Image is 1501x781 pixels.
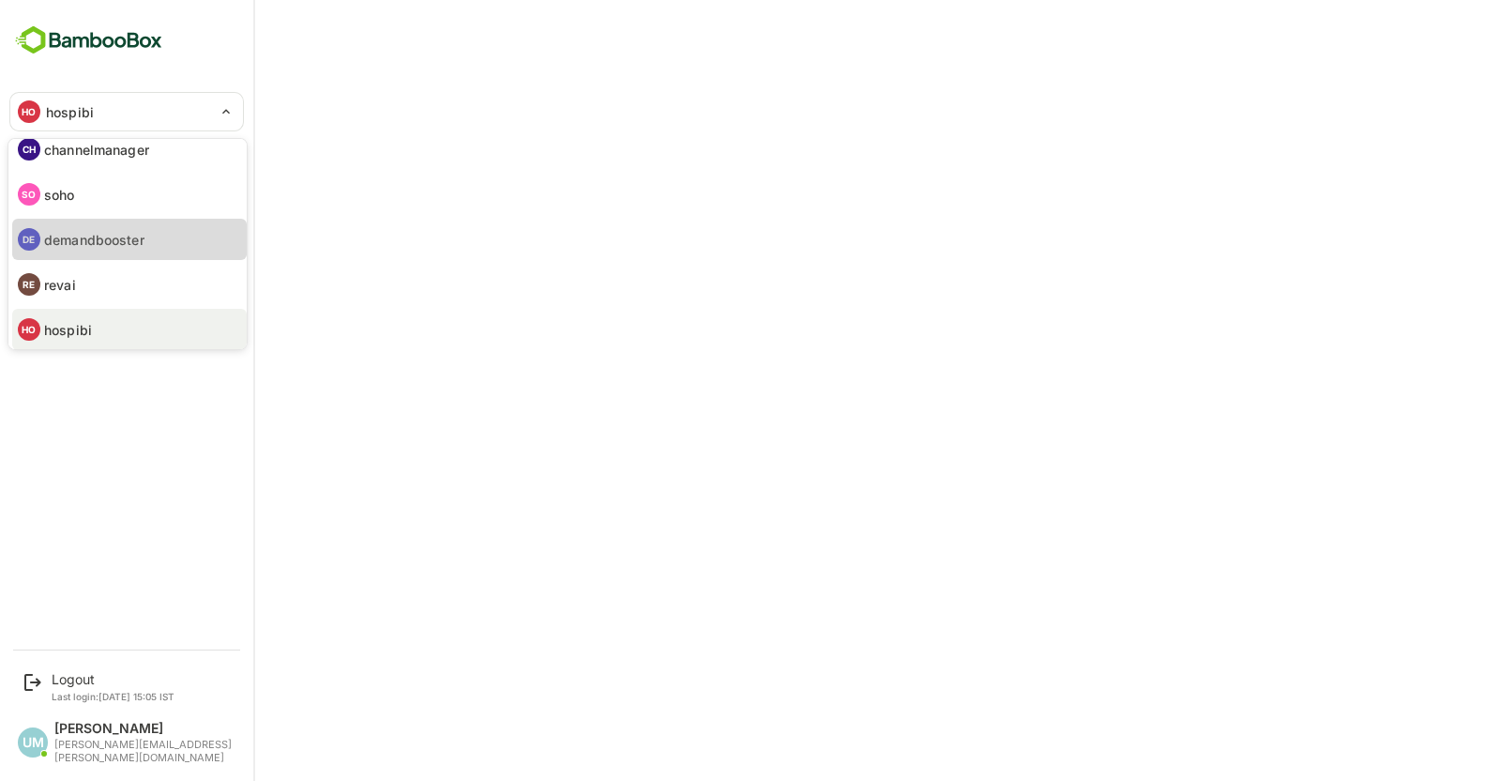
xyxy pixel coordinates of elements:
p: demandbooster [44,230,144,250]
p: hospibi [44,320,92,340]
p: channelmanager [44,140,149,160]
div: DE [18,228,40,251]
div: CH [18,138,40,161]
p: soho [44,185,75,205]
div: RE [18,273,40,296]
p: revai [44,275,76,295]
div: SO [18,183,40,206]
div: HO [18,318,40,341]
